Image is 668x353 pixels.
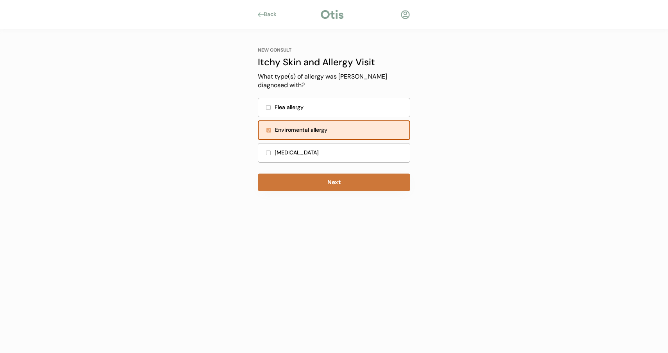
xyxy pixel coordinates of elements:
div: NEW CONSULT [258,47,291,54]
div: [MEDICAL_DATA] [275,149,405,157]
div: Back [264,11,281,18]
div: What type(s) of allergy was [PERSON_NAME] diagnosed with? [258,72,410,90]
div: Flea allergy [275,103,405,111]
button: Next [258,174,410,191]
div: Itchy Skin and Allergy Visit [258,55,410,69]
div: Enviromental allergy [275,126,405,134]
